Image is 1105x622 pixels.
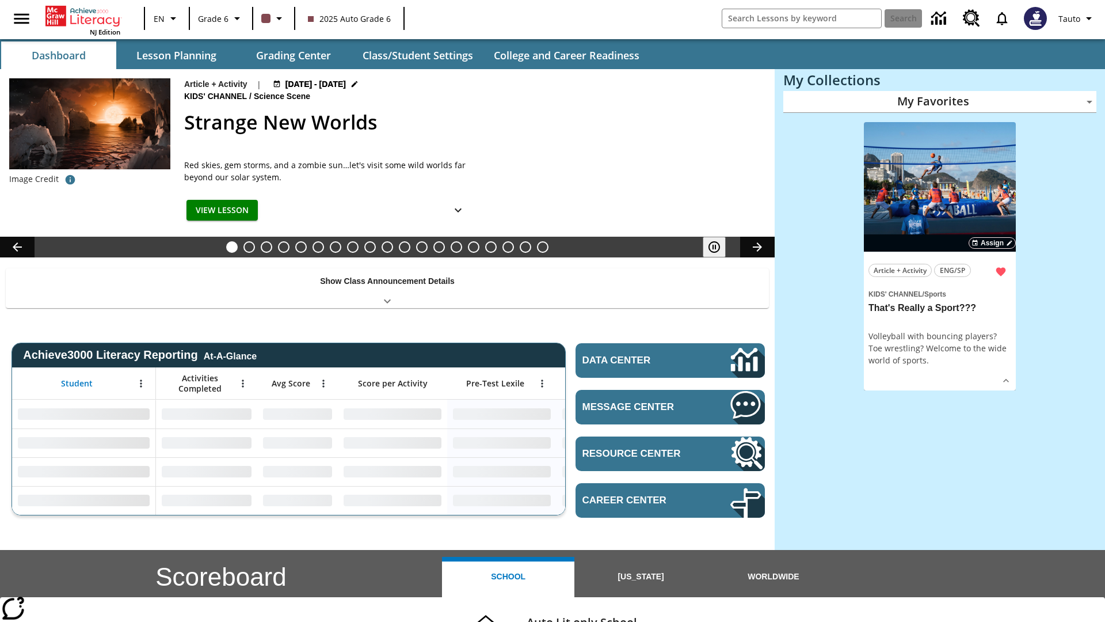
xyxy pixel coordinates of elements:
[582,355,691,366] span: Data Center
[582,401,696,413] span: Message Center
[364,241,376,253] button: Slide 9 Attack of the Terrifying Tomatoes
[156,428,257,457] div: No Data,
[243,241,255,253] button: Slide 2 Taking Movies to the X-Dimension
[956,3,987,34] a: Resource Center, Will open in new tab
[193,8,249,29] button: Grade: Grade 6, Select a grade
[1017,3,1054,33] button: Select a new avatar
[278,241,289,253] button: Slide 4 Do You Want Fries With That?
[186,200,258,221] button: View Lesson
[156,486,257,515] div: No Data,
[399,241,410,253] button: Slide 11 The Invasion of the Free CD
[61,378,93,389] span: Student
[576,483,765,518] a: Career Center
[382,241,393,253] button: Slide 10 Fashion Forward in Ancient Rome
[534,375,551,392] button: Open Menu
[198,13,228,25] span: Grade 6
[416,241,428,253] button: Slide 12 Mixed Practice: Citing Evidence
[226,241,238,253] button: Slide 1 Strange New Worlds
[576,390,765,424] a: Message Center
[148,8,185,29] button: Language: EN, Select a language
[1024,7,1047,30] img: Avatar
[184,78,247,90] p: Article + Activity
[997,372,1015,389] button: Show Details
[940,264,965,276] span: ENG/SP
[45,3,120,36] div: Home
[1058,13,1080,25] span: Tauto
[868,290,923,298] span: Kids' Channel
[330,241,341,253] button: Slide 7 The Last Homesteaders
[868,330,1011,366] div: Volleyball with bouncing players? Toe wrestling? Welcome to the wide world of sports.
[868,302,1011,314] h3: That's Really a Sport???
[234,375,252,392] button: Open Menu
[119,41,234,69] button: Lesson Planning
[703,237,726,257] button: Pause
[582,495,696,506] span: Career Center
[582,448,696,460] span: Resource Center
[156,400,257,428] div: No Data,
[468,241,479,253] button: Slide 15 Cooking Up Native Traditions
[783,72,1096,88] h3: My Collections
[1,41,116,69] button: Dashboard
[924,3,956,35] a: Data Center
[254,90,313,103] span: Science Scene
[257,8,291,29] button: Class color is dark brown. Change class color
[576,343,765,378] a: Data Center
[90,28,120,36] span: NJ Edition
[184,159,472,183] div: Red skies, gem storms, and a zombie sun…let's visit some wild worlds far beyond our solar system.
[257,400,338,428] div: No Data,
[249,92,252,101] span: /
[23,348,257,362] span: Achieve3000 Literacy Reporting
[236,41,351,69] button: Grading Center
[261,241,272,253] button: Slide 3 All Aboard the Hyperloop?
[557,457,666,486] div: No Data,
[272,378,310,389] span: Avg Score
[740,237,775,257] button: Lesson carousel, Next
[6,268,769,308] div: Show Class Announcement Details
[864,122,1016,391] div: lesson details
[868,264,932,277] button: Article + Activity
[45,5,120,28] a: Home
[270,78,361,90] button: Aug 24 - Aug 24 Choose Dates
[485,241,497,253] button: Slide 16 Hooray for Constitution Day!
[347,241,359,253] button: Slide 8 Solar Power to the People
[313,241,324,253] button: Slide 6 Cars of the Future?
[447,200,470,221] button: Show Details
[557,428,666,457] div: No Data,
[981,238,1004,248] span: Assign
[5,2,39,36] button: Open side menu
[257,428,338,457] div: No Data,
[320,275,455,287] p: Show Class Announcement Details
[574,557,707,597] button: [US_STATE]
[1054,8,1100,29] button: Profile/Settings
[485,41,649,69] button: College and Career Readiness
[315,375,332,392] button: Open Menu
[557,486,666,515] div: No Data,
[783,91,1096,113] div: My Favorites
[990,261,1011,282] button: Remove from Favorites
[433,241,445,253] button: Slide 13 Pre-release lesson
[576,437,765,471] a: Resource Center, Will open in new tab
[156,457,257,486] div: No Data,
[924,290,946,298] span: Sports
[466,378,524,389] span: Pre-Test Lexile
[502,241,514,253] button: Slide 17 Remembering Justice O'Connor
[184,90,249,103] span: Kids' Channel
[9,173,59,185] p: Image Credit
[308,13,391,25] span: 2025 Auto Grade 6
[9,78,170,169] img: Artist's concept of what it would be like to stand on the surface of the exoplanet TRAPPIST-1
[162,373,238,394] span: Activities Completed
[257,486,338,515] div: No Data,
[154,13,165,25] span: EN
[520,241,531,253] button: Slide 18 Point of View
[353,41,482,69] button: Class/Student Settings
[257,457,338,486] div: No Data,
[285,78,346,90] span: [DATE] - [DATE]
[557,400,666,428] div: No Data,
[257,78,261,90] span: |
[132,375,150,392] button: Open Menu
[184,108,761,137] h2: Strange New Worlds
[969,237,1016,249] button: Assign Choose Dates
[707,557,840,597] button: Worldwide
[987,3,1017,33] a: Notifications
